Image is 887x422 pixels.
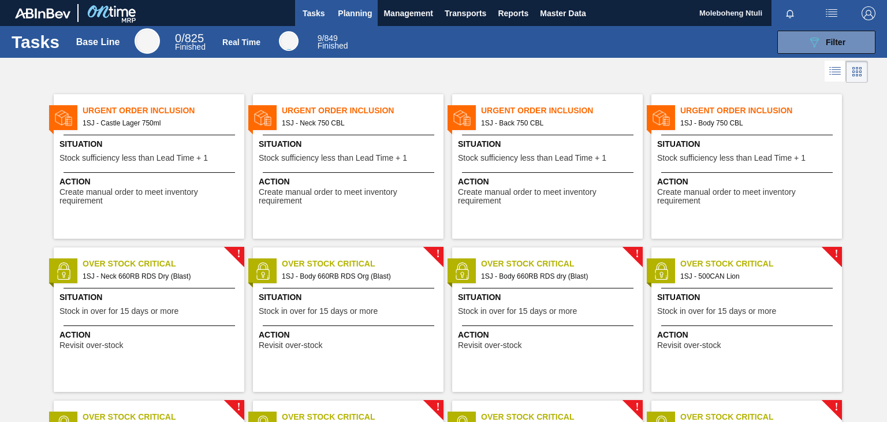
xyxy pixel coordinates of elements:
span: Action [657,329,839,341]
span: ! [834,403,838,412]
span: Action [657,176,839,188]
span: ! [436,250,439,258]
span: Stock sufficiency less than Lead Time + 1 [59,154,208,162]
span: Urgent Order Inclusion [83,105,244,117]
span: Urgent Order Inclusion [282,105,443,117]
span: Situation [458,138,640,150]
span: ! [834,250,838,258]
span: Over Stock Critical [680,258,842,270]
span: Master Data [540,6,586,20]
img: userActions [825,6,838,20]
span: 9 [318,34,322,43]
div: Base Line [175,34,206,51]
div: Real Time [279,31,299,51]
img: status [453,262,471,280]
span: Revisit over-stock [458,341,521,350]
span: Finished [318,41,348,50]
div: Real Time [222,38,260,47]
span: ! [237,250,240,258]
span: Planning [338,6,372,20]
span: Urgent Order Inclusion [481,105,643,117]
span: Create manual order to meet inventory requirement [59,188,241,206]
img: status [55,109,72,127]
span: 0 [175,32,181,45]
button: Filter [777,31,875,54]
span: Situation [657,291,839,303]
img: status [653,109,670,127]
span: Over Stock Critical [282,258,443,270]
span: Create manual order to meet inventory requirement [259,188,441,206]
span: Action [259,176,441,188]
span: 1SJ - Neck 660RB RDS Dry (Blast) [83,270,235,283]
span: Urgent Order Inclusion [680,105,842,117]
span: ! [237,403,240,412]
span: 1SJ - Back 750 CBL [481,117,633,129]
span: 1SJ - Castle Lager 750ml [83,117,235,129]
span: Tasks [301,6,326,20]
span: Create manual order to meet inventory requirement [458,188,640,206]
span: Stock in over for 15 days or more [458,307,577,316]
span: Action [259,329,441,341]
span: Situation [59,138,241,150]
span: Situation [259,138,441,150]
span: Stock in over for 15 days or more [657,307,776,316]
div: List Vision [825,61,846,83]
span: 1SJ - Body 750 CBL [680,117,833,129]
img: Logout [862,6,875,20]
span: Revisit over-stock [59,341,123,350]
h1: Tasks [12,35,59,49]
img: status [55,262,72,280]
span: Create manual order to meet inventory requirement [657,188,839,206]
span: Reports [498,6,528,20]
img: status [254,262,271,280]
span: Over Stock Critical [481,258,643,270]
span: / 825 [175,32,204,45]
img: TNhmsLtSVTkK8tSr43FrP2fwEKptu5GPRR3wAAAABJRU5ErkJggg== [15,8,70,18]
div: Real Time [318,35,348,50]
span: Over Stock Critical [83,258,244,270]
span: / 849 [318,34,338,43]
div: Base Line [135,28,160,54]
span: Action [59,176,241,188]
span: Transports [445,6,486,20]
span: 1SJ - Body 660RB RDS Org (Blast) [282,270,434,283]
span: ! [635,403,639,412]
span: Situation [259,291,441,303]
span: Revisit over-stock [657,341,721,350]
span: ! [635,250,639,258]
span: Situation [59,291,241,303]
span: Action [458,329,640,341]
div: Base Line [76,37,120,47]
span: Situation [458,291,640,303]
span: 1SJ - 500CAN Lion [680,270,833,283]
div: Card Vision [846,61,868,83]
span: Stock sufficiency less than Lead Time + 1 [657,154,806,162]
span: ! [436,403,439,412]
span: Filter [826,38,845,47]
span: Situation [657,138,839,150]
img: status [653,262,670,280]
span: 1SJ - Neck 750 CBL [282,117,434,129]
img: status [453,109,471,127]
span: Stock sufficiency less than Lead Time + 1 [458,154,606,162]
span: Management [383,6,433,20]
span: Action [59,329,241,341]
span: Stock sufficiency less than Lead Time + 1 [259,154,407,162]
span: Revisit over-stock [259,341,322,350]
span: 1SJ - Body 660RB RDS dry (Blast) [481,270,633,283]
span: Finished [175,42,206,51]
span: Stock in over for 15 days or more [259,307,378,316]
span: Action [458,176,640,188]
img: status [254,109,271,127]
button: Notifications [772,5,808,21]
span: Stock in over for 15 days or more [59,307,178,316]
